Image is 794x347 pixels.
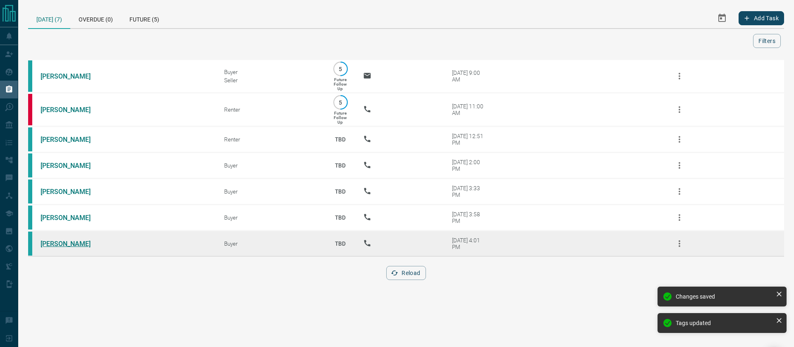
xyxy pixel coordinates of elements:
[739,11,784,25] button: Add Task
[676,320,772,326] div: Tags updated
[224,214,318,221] div: Buyer
[452,103,487,116] div: [DATE] 11:00 AM
[224,77,318,84] div: Seller
[41,136,103,144] a: [PERSON_NAME]
[452,133,487,146] div: [DATE] 12:51 PM
[28,153,32,177] div: condos.ca
[224,162,318,169] div: Buyer
[28,179,32,203] div: condos.ca
[334,77,347,91] p: Future Follow Up
[224,136,318,143] div: Renter
[386,266,426,280] button: Reload
[41,214,103,222] a: [PERSON_NAME]
[224,240,318,247] div: Buyer
[452,237,487,250] div: [DATE] 4:01 PM
[28,232,32,256] div: condos.ca
[224,106,318,113] div: Renter
[452,159,487,172] div: [DATE] 2:00 PM
[28,8,70,29] div: [DATE] (7)
[330,128,351,151] p: TBD
[452,211,487,224] div: [DATE] 3:58 PM
[712,8,732,28] button: Select Date Range
[337,66,344,72] p: 5
[41,240,103,248] a: [PERSON_NAME]
[28,127,32,151] div: condos.ca
[330,206,351,229] p: TBD
[41,106,103,114] a: [PERSON_NAME]
[28,60,32,92] div: condos.ca
[452,69,487,83] div: [DATE] 9:00 AM
[676,293,772,300] div: Changes saved
[330,232,351,255] p: TBD
[224,69,318,75] div: Buyer
[330,180,351,203] p: TBD
[334,111,347,124] p: Future Follow Up
[28,206,32,230] div: condos.ca
[452,185,487,198] div: [DATE] 3:33 PM
[41,72,103,80] a: [PERSON_NAME]
[224,188,318,195] div: Buyer
[28,94,32,125] div: property.ca
[337,99,344,105] p: 5
[330,154,351,177] p: TBD
[41,162,103,170] a: [PERSON_NAME]
[41,188,103,196] a: [PERSON_NAME]
[121,8,167,28] div: Future (5)
[753,34,781,48] button: Filters
[70,8,121,28] div: Overdue (0)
